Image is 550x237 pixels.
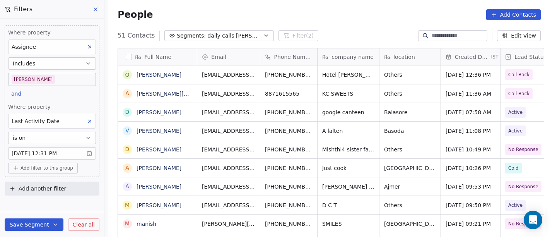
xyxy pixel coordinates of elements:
div: A [126,182,130,191]
span: [DATE] 09:50 PM [446,201,495,209]
button: Add Contacts [486,9,541,20]
span: No Response [508,183,538,191]
span: Others [384,146,436,153]
span: [PHONE_NUMBER] [265,108,313,116]
a: [PERSON_NAME] [137,165,181,171]
span: [PHONE_NUMBER] [265,146,313,153]
span: [DATE] 10:49 PM [446,146,495,153]
span: company name [331,53,374,61]
span: daily calls [PERSON_NAME] [207,32,261,40]
span: [GEOGRAPHIC_DATA] [384,164,436,172]
span: Others [384,201,436,209]
span: [EMAIL_ADDRESS][DOMAIN_NAME] [202,201,255,209]
span: [EMAIL_ADDRESS][DOMAIN_NAME] [202,164,255,172]
span: Active [508,201,523,209]
span: [EMAIL_ADDRESS][DOMAIN_NAME] [202,90,255,98]
span: [DATE] 09:53 PM [446,183,495,191]
span: [DATE] 11:08 PM [446,127,495,135]
div: A [126,164,130,172]
span: [EMAIL_ADDRESS][DOMAIN_NAME] [202,183,255,191]
span: [PHONE_NUMBER] [265,71,313,79]
div: Phone Number [260,48,317,65]
button: Edit View [497,30,541,41]
div: location [379,48,441,65]
span: A lalten [322,127,374,135]
span: Phone Number [274,53,313,61]
span: Call Back [508,90,530,98]
span: Balasore [384,108,436,116]
div: Created DateIST [441,48,500,65]
span: [DATE] 09:21 PM [446,220,495,228]
span: Mishthi4 sister family Restaurant [322,146,374,153]
span: Active [508,127,523,135]
span: SMILES [322,220,374,228]
a: [PERSON_NAME] [137,109,181,115]
span: [EMAIL_ADDRESS][DOMAIN_NAME] [202,127,255,135]
span: [DATE] 11:36 AM [446,90,495,98]
a: [PERSON_NAME] [137,146,181,153]
span: [PERSON_NAME] construction [322,183,374,191]
span: Ajmer [384,183,436,191]
span: [PHONE_NUMBER] [265,220,313,228]
span: [EMAIL_ADDRESS][DOMAIN_NAME] [202,71,255,79]
div: Full Name [118,48,197,65]
span: [GEOGRAPHIC_DATA](NCR) [384,220,436,228]
span: Others [384,71,436,79]
span: IST [491,54,499,60]
a: [PERSON_NAME][DEMOGRAPHIC_DATA] [137,91,243,97]
a: [PERSON_NAME] [137,184,181,190]
span: [DATE] 12:36 PM [446,71,495,79]
span: [PHONE_NUMBER] [265,183,313,191]
span: location [393,53,415,61]
div: V [126,127,130,135]
div: Email [197,48,260,65]
span: 8871615565 [265,90,313,98]
span: D C T [322,201,374,209]
a: [PERSON_NAME] [137,72,181,78]
span: Just cook [322,164,374,172]
span: google canteen [322,108,374,116]
span: Full Name [144,53,171,61]
span: Call Back [508,71,530,79]
div: o [125,71,130,79]
span: 51 Contacts [118,31,155,40]
span: Hotel [PERSON_NAME] [322,71,374,79]
span: Basoda [384,127,436,135]
a: [PERSON_NAME] [137,128,181,134]
span: [PHONE_NUMBER] [265,164,313,172]
span: Segments: [177,32,206,40]
a: manish [137,221,156,227]
span: Created Date [455,53,490,61]
span: Cold [508,164,519,172]
div: D [125,108,130,116]
span: [PHONE_NUMBER] [265,127,313,135]
span: No Response [508,220,538,228]
div: company name [318,48,379,65]
div: M [125,201,130,209]
span: No Response [508,146,538,153]
span: Active [508,108,523,116]
span: People [118,9,153,21]
div: A [126,89,130,98]
span: [PERSON_NAME][EMAIL_ADDRESS][DOMAIN_NAME] [202,220,255,228]
span: Others [384,90,436,98]
span: Email [211,53,226,61]
div: m [125,220,130,228]
a: [PERSON_NAME] [137,202,181,208]
span: [EMAIL_ADDRESS][DOMAIN_NAME] [202,146,255,153]
div: Open Intercom Messenger [524,211,542,229]
span: [DATE] 07:58 AM [446,108,495,116]
span: KC SWEETS [322,90,374,98]
span: [PHONE_NUMBER] [265,201,313,209]
span: Lead Status [514,53,547,61]
button: Filter(2) [278,30,318,41]
span: [EMAIL_ADDRESS][DOMAIN_NAME] [202,108,255,116]
span: [DATE] 10:26 PM [446,164,495,172]
div: D [125,145,130,153]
